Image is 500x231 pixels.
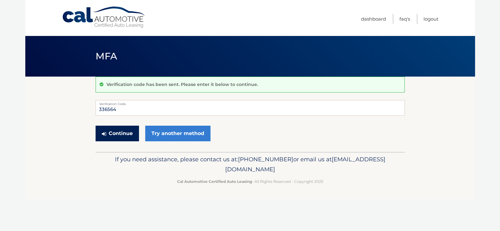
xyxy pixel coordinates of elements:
a: Dashboard [361,14,386,24]
p: - All Rights Reserved - Copyright 2025 [100,178,401,185]
span: MFA [96,50,117,62]
a: Logout [423,14,438,24]
a: Try another method [145,126,210,141]
a: FAQ's [399,14,410,24]
p: If you need assistance, please contact us at: or email us at [100,154,401,174]
a: Cal Automotive [62,6,146,28]
span: [EMAIL_ADDRESS][DOMAIN_NAME] [225,156,385,173]
label: Verification Code [96,100,405,105]
p: Verification code has been sent. Please enter it below to continue. [106,82,258,87]
input: Verification Code [96,100,405,116]
strong: Cal Automotive Certified Auto Leasing [177,179,252,184]
button: Continue [96,126,139,141]
span: [PHONE_NUMBER] [238,156,293,163]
